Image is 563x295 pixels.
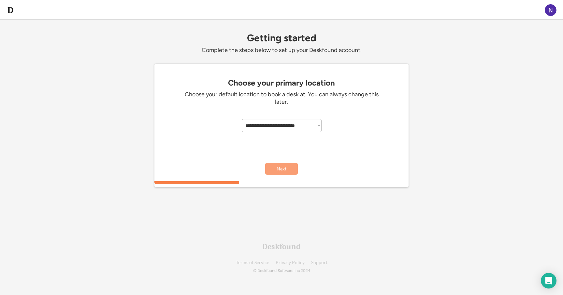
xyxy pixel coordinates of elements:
[158,78,405,87] div: Choose your primary location
[156,181,410,184] div: 33.3333333333333%
[7,6,14,14] img: d-whitebg.png
[276,260,305,265] a: Privacy Policy
[311,260,327,265] a: Support
[265,163,298,175] button: Next
[545,4,556,16] img: ACg8ocINvX_eWJPOegc_3_Yr11z2Az3MK278TNO3tdRdkxpLyr_sKg=s96-c
[262,243,301,250] div: Deskfound
[236,260,269,265] a: Terms of Service
[184,91,379,106] div: Choose your default location to book a desk at. You can always change this later.
[541,273,556,288] div: Open Intercom Messenger
[154,47,409,54] div: Complete the steps below to set up your Deskfound account.
[154,33,409,43] div: Getting started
